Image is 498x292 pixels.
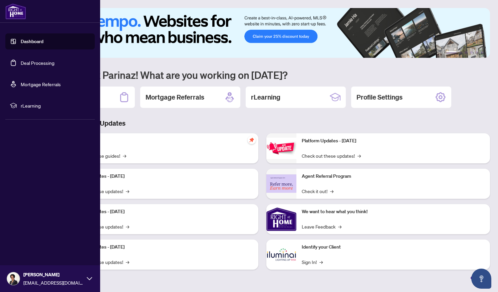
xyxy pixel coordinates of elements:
[70,173,253,180] p: Platform Updates - [DATE]
[35,8,490,58] img: Slide 0
[21,38,43,44] a: Dashboard
[5,3,26,19] img: logo
[446,51,457,54] button: 1
[459,51,462,54] button: 2
[266,138,296,159] img: Platform Updates - June 23, 2025
[7,272,20,285] img: Profile Icon
[70,244,253,251] p: Platform Updates - [DATE]
[146,93,204,102] h2: Mortgage Referrals
[481,51,483,54] button: 6
[123,152,126,159] span: →
[302,223,341,230] a: Leave Feedback→
[126,223,129,230] span: →
[302,208,485,215] p: We want to hear what you think!
[357,152,361,159] span: →
[330,187,333,195] span: →
[356,93,403,102] h2: Profile Settings
[266,204,296,234] img: We want to hear what you think!
[302,137,485,145] p: Platform Updates - [DATE]
[21,81,61,87] a: Mortgage Referrals
[338,223,341,230] span: →
[248,136,256,144] span: pushpin
[319,258,323,266] span: →
[126,258,129,266] span: →
[126,187,129,195] span: →
[21,102,90,109] span: rLearning
[251,93,280,102] h2: rLearning
[70,137,253,145] p: Self-Help
[475,51,478,54] button: 5
[35,119,490,128] h3: Brokerage & Industry Updates
[471,269,491,289] button: Open asap
[302,152,361,159] a: Check out these updates!→
[302,244,485,251] p: Identify your Client
[302,173,485,180] p: Agent Referral Program
[70,208,253,215] p: Platform Updates - [DATE]
[470,51,473,54] button: 4
[266,174,296,193] img: Agent Referral Program
[21,60,54,66] a: Deal Processing
[465,51,467,54] button: 3
[35,68,490,81] h1: Welcome back Parinaz! What are you working on [DATE]?
[302,187,333,195] a: Check it out!→
[302,258,323,266] a: Sign In!→
[266,240,296,270] img: Identify your Client
[23,279,83,286] span: [EMAIL_ADDRESS][DOMAIN_NAME]
[23,271,83,278] span: [PERSON_NAME]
